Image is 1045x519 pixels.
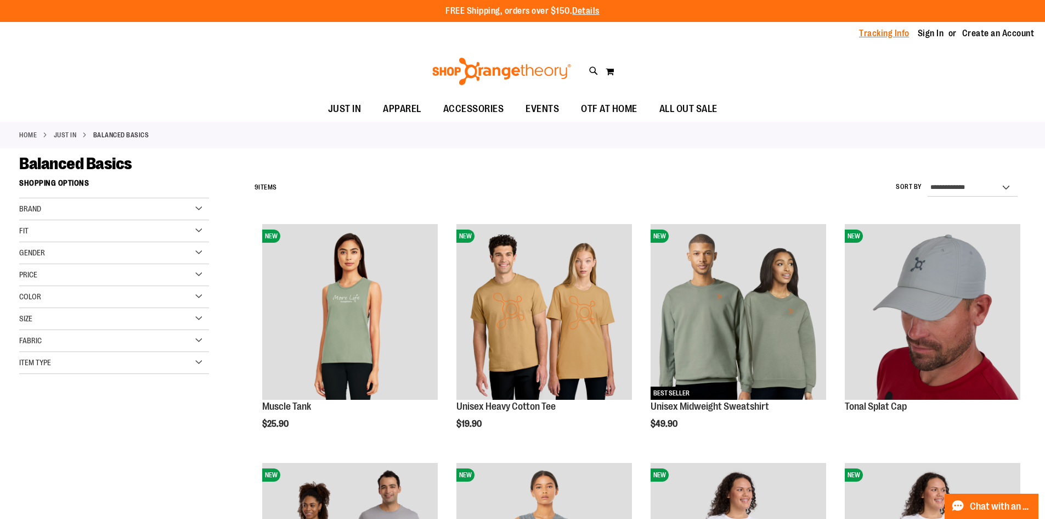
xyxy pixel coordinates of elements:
[945,494,1039,519] button: Chat with an Expert
[962,27,1035,40] a: Create an Account
[19,292,41,301] span: Color
[19,226,29,235] span: Fit
[651,468,669,482] span: NEW
[262,224,438,400] img: Muscle Tank
[383,97,421,121] span: APPAREL
[645,219,832,457] div: product
[19,358,51,367] span: Item Type
[54,130,77,140] a: JUST IN
[257,219,443,457] div: product
[845,401,907,412] a: Tonal Splat Cap
[845,224,1020,401] a: Product image for Grey Tonal Splat CapNEW
[845,468,863,482] span: NEW
[970,501,1032,512] span: Chat with an Expert
[651,401,769,412] a: Unisex Midweight Sweatshirt
[456,224,632,401] a: Unisex Heavy Cotton TeeNEW
[839,219,1026,429] div: product
[262,224,438,401] a: Muscle TankNEW
[19,154,132,173] span: Balanced Basics
[581,97,637,121] span: OTF AT HOME
[456,401,556,412] a: Unisex Heavy Cotton Tee
[659,97,718,121] span: ALL OUT SALE
[896,182,922,192] label: Sort By
[651,387,692,400] span: BEST SELLER
[328,97,361,121] span: JUST IN
[19,174,209,198] strong: Shopping Options
[262,401,311,412] a: Muscle Tank
[262,230,280,243] span: NEW
[445,5,600,18] p: FREE Shipping, orders over $150.
[526,97,559,121] span: EVENTS
[651,230,669,243] span: NEW
[262,419,290,429] span: $25.90
[19,130,37,140] a: Home
[93,130,149,140] strong: Balanced Basics
[572,6,600,16] a: Details
[255,179,277,196] h2: Items
[19,204,41,213] span: Brand
[19,336,42,345] span: Fabric
[859,27,910,40] a: Tracking Info
[456,224,632,400] img: Unisex Heavy Cotton Tee
[845,230,863,243] span: NEW
[255,183,259,191] span: 9
[918,27,944,40] a: Sign In
[19,314,32,323] span: Size
[845,224,1020,400] img: Product image for Grey Tonal Splat Cap
[19,248,45,257] span: Gender
[456,230,475,243] span: NEW
[431,58,573,85] img: Shop Orangetheory
[19,270,37,279] span: Price
[651,224,826,401] a: Unisex Midweight SweatshirtNEWBEST SELLER
[456,419,483,429] span: $19.90
[443,97,504,121] span: ACCESSORIES
[451,219,637,457] div: product
[651,419,679,429] span: $49.90
[456,468,475,482] span: NEW
[262,468,280,482] span: NEW
[651,224,826,400] img: Unisex Midweight Sweatshirt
